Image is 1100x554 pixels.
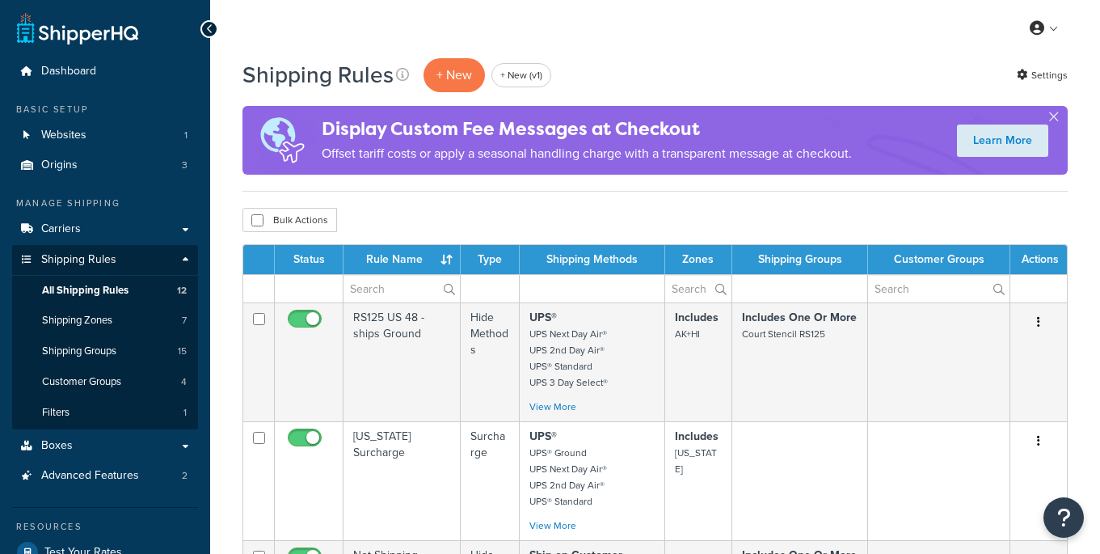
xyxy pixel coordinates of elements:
[17,12,138,44] a: ShipperHQ Home
[41,469,139,483] span: Advanced Features
[12,461,198,491] li: Advanced Features
[675,309,719,326] strong: Includes
[343,245,461,274] th: Rule Name : activate to sort column ascending
[461,302,519,421] td: Hide Methods
[42,375,121,389] span: Customer Groups
[529,327,608,390] small: UPS Next Day Air® UPS 2nd Day Air® UPS® Standard UPS 3 Day Select®
[12,121,198,150] li: Websites
[12,276,198,306] a: All Shipping Rules 12
[42,345,116,358] span: Shipping Groups
[957,125,1048,157] a: Learn More
[343,302,461,421] td: RS125 US 48 - ships Ground
[12,398,198,428] li: Filters
[868,275,1009,302] input: Search
[12,336,198,366] a: Shipping Groups 15
[12,245,198,429] li: Shipping Rules
[343,421,461,540] td: [US_STATE] Surcharge
[183,406,187,420] span: 1
[12,520,198,534] div: Resources
[742,309,857,326] strong: Includes One Or More
[424,58,485,91] p: + New
[520,245,665,274] th: Shipping Methods
[242,59,394,91] h1: Shipping Rules
[41,159,78,172] span: Origins
[12,367,198,397] li: Customer Groups
[41,222,81,236] span: Carriers
[41,439,73,453] span: Boxes
[12,57,198,87] a: Dashboard
[12,197,198,210] div: Manage Shipping
[12,214,198,244] a: Carriers
[322,142,852,165] p: Offset tariff costs or apply a seasonal handling charge with a transparent message at checkout.
[242,106,322,175] img: duties-banner-06bc72dcb5fe05cb3f9472aba00be2ae8eb53ab6f0d8bb03d382ba314ac3c341.png
[665,245,732,274] th: Zones
[12,103,198,116] div: Basic Setup
[675,446,717,476] small: [US_STATE]
[529,400,576,414] a: View More
[12,150,198,180] li: Origins
[41,253,116,267] span: Shipping Rules
[42,284,129,298] span: All Shipping Rules
[182,314,187,328] span: 7
[177,284,187,298] span: 12
[732,245,869,274] th: Shipping Groups
[529,518,576,533] a: View More
[12,245,198,275] a: Shipping Rules
[491,63,551,87] a: + New (v1)
[182,469,188,483] span: 2
[529,446,607,509] small: UPS® Ground UPS Next Day Air® UPS 2nd Day Air® UPS® Standard
[42,314,112,328] span: Shipping Zones
[12,398,198,428] a: Filters 1
[12,367,198,397] a: Customer Groups 4
[322,116,852,142] h4: Display Custom Fee Messages at Checkout
[868,245,1010,274] th: Customer Groups
[529,428,557,445] strong: UPS®
[178,345,187,358] span: 15
[12,276,198,306] li: All Shipping Rules
[1043,497,1084,538] button: Open Resource Center
[12,306,198,336] a: Shipping Zones 7
[1017,64,1068,87] a: Settings
[12,336,198,366] li: Shipping Groups
[242,208,337,232] button: Bulk Actions
[181,375,187,389] span: 4
[461,245,519,274] th: Type
[1010,245,1067,274] th: Actions
[12,431,198,461] a: Boxes
[665,275,731,302] input: Search
[742,327,825,341] small: Court Stencil RS125
[675,327,700,341] small: AK+HI
[12,150,198,180] a: Origins 3
[275,245,343,274] th: Status
[675,428,719,445] strong: Includes
[12,306,198,336] li: Shipping Zones
[12,121,198,150] a: Websites 1
[529,309,557,326] strong: UPS®
[41,65,96,78] span: Dashboard
[461,421,519,540] td: Surcharge
[343,275,460,302] input: Search
[182,159,188,172] span: 3
[41,129,86,142] span: Websites
[184,129,188,142] span: 1
[12,461,198,491] a: Advanced Features 2
[42,406,70,420] span: Filters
